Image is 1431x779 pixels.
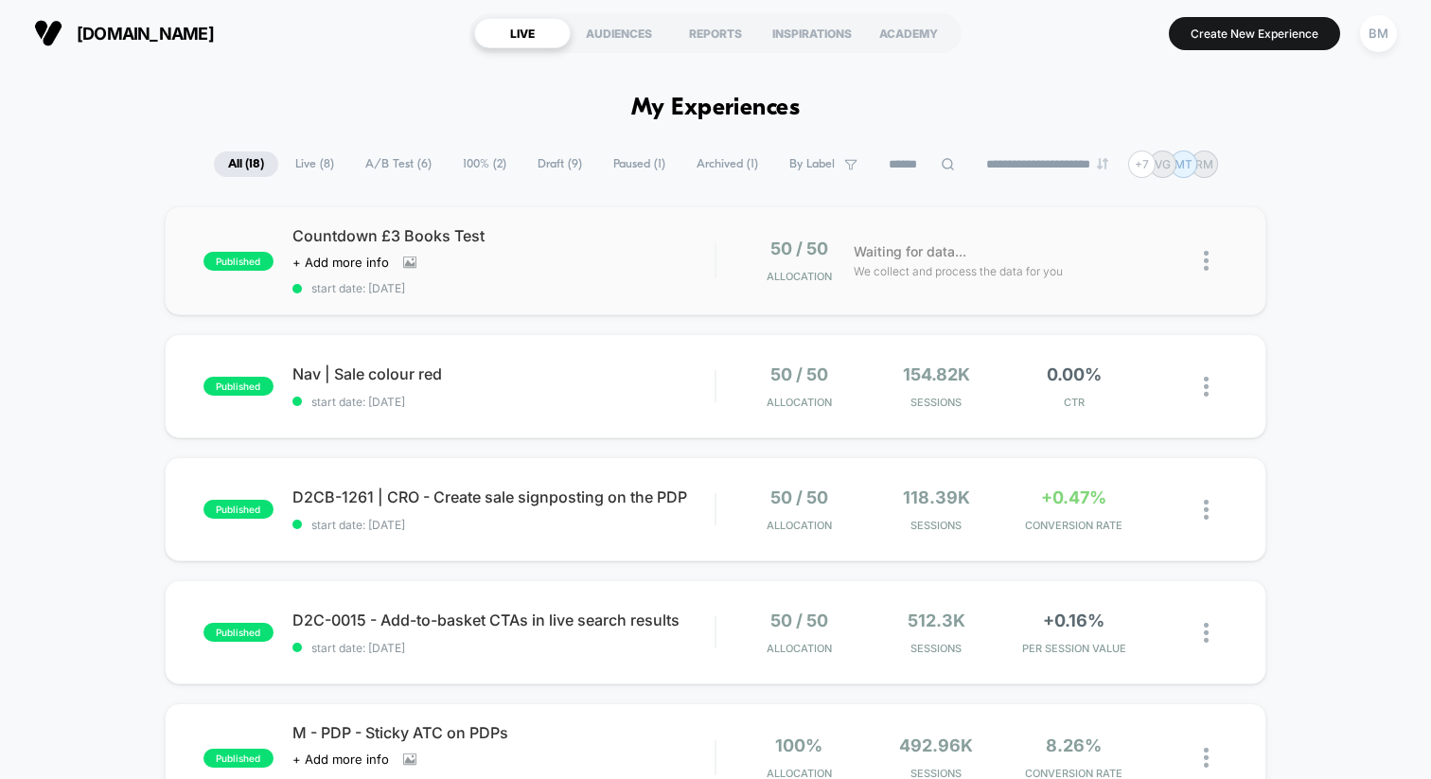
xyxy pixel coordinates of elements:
[203,749,274,768] span: published
[203,500,274,519] span: published
[449,151,521,177] span: 100% ( 2 )
[873,396,1000,409] span: Sessions
[767,642,832,655] span: Allocation
[899,735,973,755] span: 492.96k
[789,157,835,171] span: By Label
[1010,642,1138,655] span: PER SESSION VALUE
[667,18,764,48] div: REPORTS
[1354,14,1403,53] button: BM
[281,151,348,177] span: Live ( 8 )
[292,281,715,295] span: start date: [DATE]
[292,752,389,767] span: + Add more info
[1043,611,1104,630] span: +0.16%
[1360,15,1397,52] div: BM
[1195,157,1213,171] p: RM
[292,226,715,245] span: Countdown £3 Books Test
[292,255,389,270] span: + Add more info
[1204,623,1209,643] img: close
[1010,519,1138,532] span: CONVERSION RATE
[292,723,715,742] span: M - PDP - Sticky ATC on PDPs
[775,735,822,755] span: 100%
[770,239,828,258] span: 50 / 50
[770,611,828,630] span: 50 / 50
[770,364,828,384] span: 50 / 50
[631,95,801,122] h1: My Experiences
[523,151,596,177] span: Draft ( 9 )
[903,487,970,507] span: 118.39k
[292,611,715,629] span: D2C-0015 - Add-to-basket CTAs in live search results
[214,151,278,177] span: All ( 18 )
[767,270,832,283] span: Allocation
[854,241,966,262] span: Waiting for data...
[682,151,772,177] span: Archived ( 1 )
[767,396,832,409] span: Allocation
[1169,17,1340,50] button: Create New Experience
[873,519,1000,532] span: Sessions
[203,252,274,271] span: published
[860,18,957,48] div: ACADEMY
[1097,158,1108,169] img: end
[474,18,571,48] div: LIVE
[34,19,62,47] img: Visually logo
[1046,735,1102,755] span: 8.26%
[873,642,1000,655] span: Sessions
[1204,748,1209,768] img: close
[77,24,214,44] span: [DOMAIN_NAME]
[770,487,828,507] span: 50 / 50
[203,377,274,396] span: published
[599,151,680,177] span: Paused ( 1 )
[1204,500,1209,520] img: close
[1128,150,1156,178] div: + 7
[854,262,1063,280] span: We collect and process the data for you
[1010,396,1138,409] span: CTR
[908,611,965,630] span: 512.3k
[203,623,274,642] span: published
[1204,377,1209,397] img: close
[292,518,715,532] span: start date: [DATE]
[571,18,667,48] div: AUDIENCES
[764,18,860,48] div: INSPIRATIONS
[1155,157,1171,171] p: VG
[292,395,715,409] span: start date: [DATE]
[28,18,220,48] button: [DOMAIN_NAME]
[767,519,832,532] span: Allocation
[292,641,715,655] span: start date: [DATE]
[1204,251,1209,271] img: close
[292,364,715,383] span: Nav | Sale colour red
[1047,364,1102,384] span: 0.00%
[1175,157,1192,171] p: MT
[903,364,970,384] span: 154.82k
[292,487,715,506] span: D2CB-1261 | CRO - Create sale signposting on the PDP
[351,151,446,177] span: A/B Test ( 6 )
[1041,487,1106,507] span: +0.47%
